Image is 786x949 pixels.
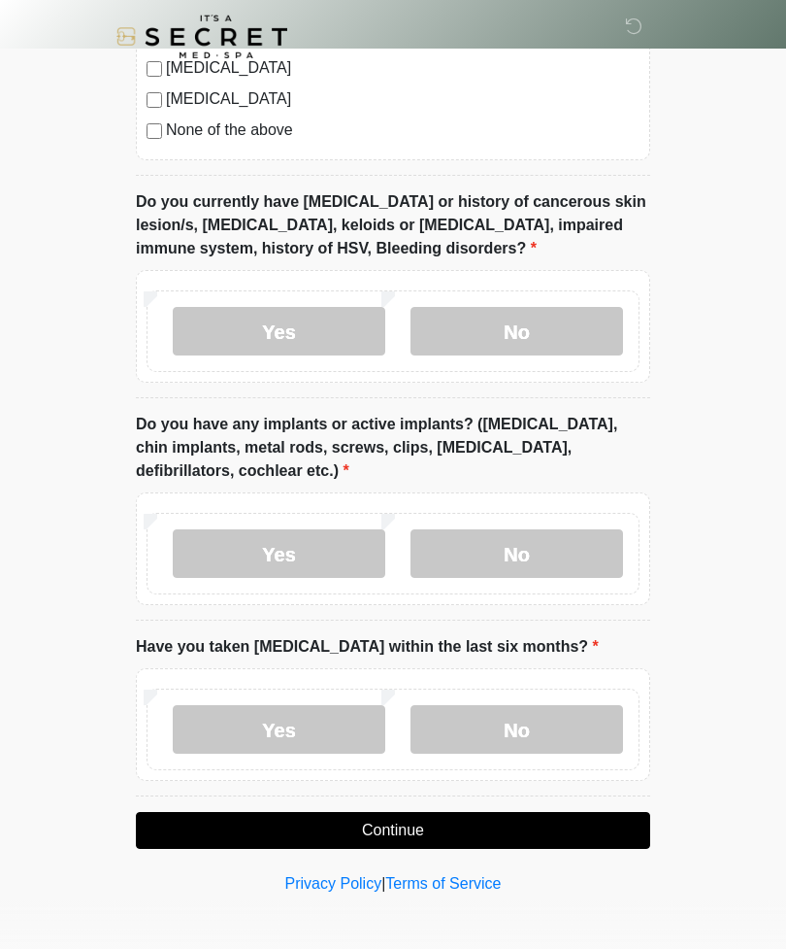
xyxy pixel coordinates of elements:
[410,705,623,754] label: No
[166,119,639,142] label: None of the above
[410,307,623,356] label: No
[173,529,385,578] label: Yes
[381,875,385,892] a: |
[285,875,382,892] a: Privacy Policy
[385,875,501,892] a: Terms of Service
[136,812,650,849] button: Continue
[147,92,162,108] input: [MEDICAL_DATA]
[116,15,287,58] img: It's A Secret Med Spa Logo
[173,705,385,754] label: Yes
[410,529,623,578] label: No
[147,123,162,139] input: None of the above
[136,635,599,659] label: Have you taken [MEDICAL_DATA] within the last six months?
[173,307,385,356] label: Yes
[166,87,639,111] label: [MEDICAL_DATA]
[136,190,650,260] label: Do you currently have [MEDICAL_DATA] or history of cancerous skin lesion/s, [MEDICAL_DATA], keloi...
[136,413,650,483] label: Do you have any implants or active implants? ([MEDICAL_DATA], chin implants, metal rods, screws, ...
